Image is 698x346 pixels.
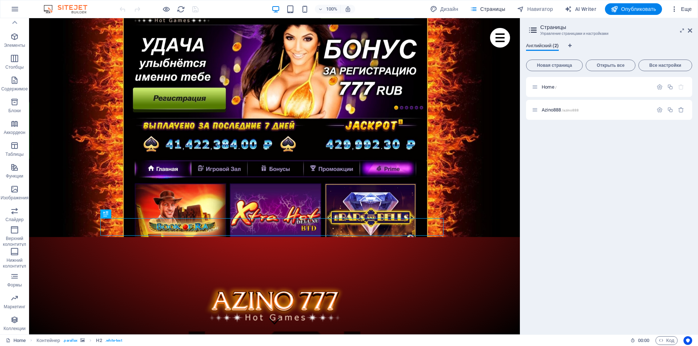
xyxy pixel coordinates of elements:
span: Новая страница [529,63,579,68]
button: Навигатор [514,3,556,15]
span: Все настройки [642,63,689,68]
span: 00 00 [638,336,649,345]
div: Azino888/azino888 [539,107,653,112]
button: Код [655,336,678,345]
span: . parallax [63,336,77,345]
button: Дизайн [427,3,461,15]
div: Языковые вкладки [526,43,692,57]
span: Azino888 [542,107,579,113]
span: Страницы [470,5,505,13]
p: Блоки [8,108,21,114]
button: Usercentrics [683,336,692,345]
p: Маркетинг [4,304,25,310]
button: 100% [315,5,341,13]
img: Editor Logo [42,5,96,13]
span: Открыть все [589,63,632,68]
button: Все настройки [638,60,692,71]
span: /azino888 [562,108,579,112]
h6: Время сеанса [630,336,650,345]
p: Таблицы [5,151,24,157]
div: Дизайн (Ctrl+Alt+Y) [427,3,461,15]
span: Еще [671,5,692,13]
button: Нажмите здесь, чтобы выйти из режима предварительного просмотра и продолжить редактирование [162,5,171,13]
div: Удалить [678,107,684,113]
div: Настройки [657,84,663,90]
span: Навигатор [517,5,553,13]
button: Страницы [467,3,508,15]
div: Копировать [667,107,673,113]
span: Дизайн [430,5,458,13]
i: Этот элемент включает фон [80,338,85,342]
button: Открыть все [586,60,635,71]
h2: Страницы [540,24,692,30]
p: Изображения [1,195,29,201]
span: . white-text [105,336,122,345]
span: Щелкните, чтобы выбрать. Дважды щелкните, чтобы изменить [37,336,60,345]
p: Элементы [4,42,25,48]
i: Перезагрузить страницу [177,5,185,13]
h6: 100% [326,5,337,13]
span: / [555,85,557,89]
p: Слайдер [5,217,24,223]
div: Home/ [539,85,653,89]
p: Формы [7,282,22,288]
button: Опубликовать [605,3,662,15]
p: Коллекции [4,326,26,331]
span: Щелкните, чтобы выбрать. Дважды щелкните, чтобы изменить [96,336,102,345]
p: Функции [6,173,23,179]
span: Home [542,84,557,90]
button: AI Writer [562,3,599,15]
span: Английский (2) [526,41,559,52]
div: Копировать [667,84,673,90]
p: Столбцы [5,64,24,70]
div: Настройки [657,107,663,113]
span: Опубликовать [611,5,656,13]
span: : [643,338,644,343]
button: Еще [668,3,695,15]
nav: breadcrumb [37,336,122,345]
span: AI Writer [565,5,596,13]
i: При изменении размера уровень масштабирования подстраивается автоматически в соответствии с выбра... [345,6,351,12]
div: Стартовую страницу нельзя удалить [678,84,684,90]
p: Содержимое [1,86,28,92]
button: reload [176,5,185,13]
p: Аккордеон [4,130,25,135]
h3: Управление страницами и настройками [540,30,678,37]
a: Щелкните для отмены выбора. Дважды щелкните, чтобы открыть Страницы [6,336,26,345]
span: Код [659,336,674,345]
button: Новая страница [526,60,583,71]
